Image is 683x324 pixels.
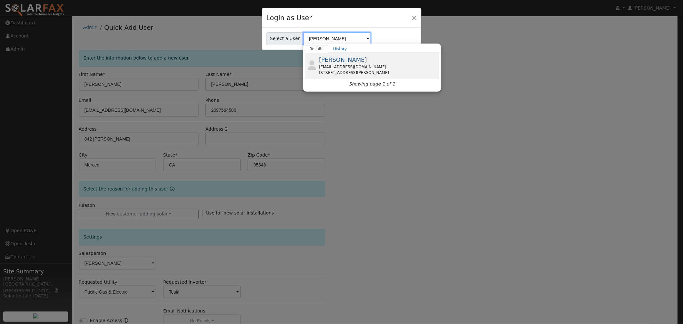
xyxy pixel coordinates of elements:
div: [EMAIL_ADDRESS][DOMAIN_NAME] [319,64,438,70]
i: Showing page 1 of 1 [349,81,395,87]
span: [PERSON_NAME] [319,56,367,63]
a: Results [305,45,329,53]
h4: Login as User [266,13,312,23]
div: [STREET_ADDRESS][PERSON_NAME] [319,70,438,76]
span: Select a User [266,32,304,45]
a: History [328,45,352,53]
button: Close [410,13,419,22]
